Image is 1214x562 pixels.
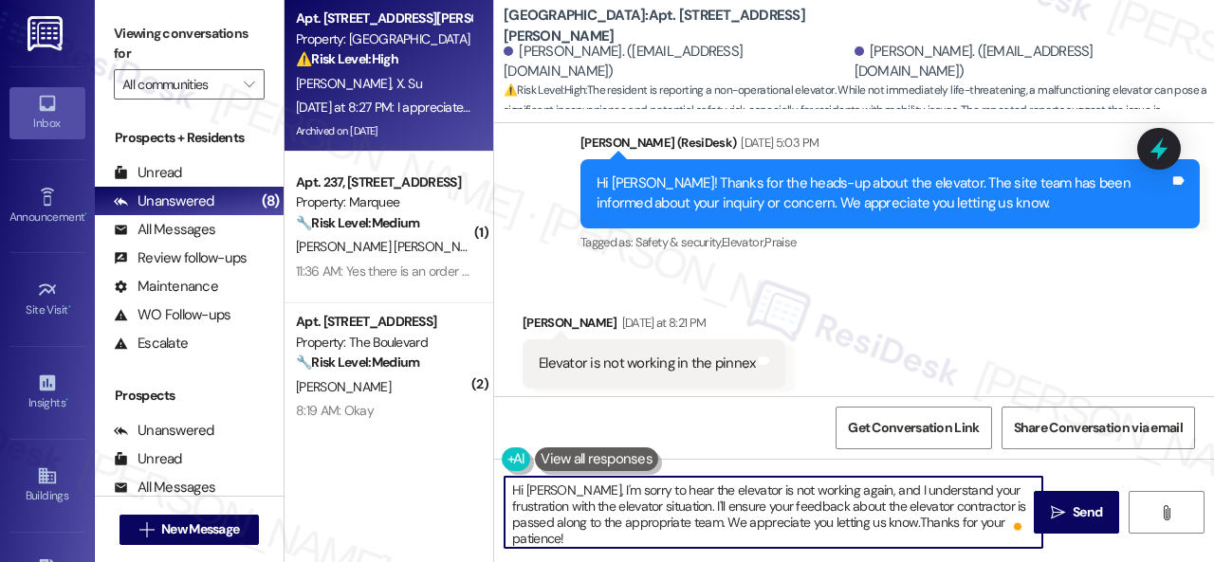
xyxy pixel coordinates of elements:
[68,300,71,314] span: •
[836,407,991,449] button: Get Conversation Link
[244,77,254,92] i: 
[95,128,284,148] div: Prospects + Residents
[296,238,488,255] span: [PERSON_NAME] [PERSON_NAME]
[114,277,218,297] div: Maintenance
[114,421,214,441] div: Unanswered
[296,172,471,192] div: Apt. 237, [STREET_ADDRESS]
[114,305,230,325] div: WO Follow-ups
[9,274,85,325] a: Site Visit •
[296,378,391,395] span: [PERSON_NAME]
[122,69,234,100] input: All communities
[114,220,215,240] div: All Messages
[1002,407,1195,449] button: Share Conversation via email
[296,354,419,371] strong: 🔧 Risk Level: Medium
[580,228,1200,256] div: Tagged as:
[161,519,239,539] span: New Message
[1014,418,1183,438] span: Share Conversation via email
[296,263,1172,280] div: 11:36 AM: Yes there is an order number I figure it out this morning and not sure if it's clogged ...
[294,423,473,446] div: Archived on [DATE]
[855,42,1201,82] div: [PERSON_NAME]. ([EMAIL_ADDRESS][DOMAIN_NAME])
[84,208,87,221] span: •
[9,367,85,418] a: Insights •
[848,418,979,438] span: Get Conversation Link
[580,133,1200,159] div: [PERSON_NAME] (ResiDesk)
[635,234,722,250] span: Safety & security ,
[257,187,284,216] div: (8)
[1051,505,1065,520] i: 
[597,173,1169,214] div: Hi [PERSON_NAME]! Thanks for the heads-up about the elevator. The site team has been informed abo...
[296,50,398,67] strong: ⚠️ Risk Level: High
[1073,502,1102,522] span: Send
[504,42,850,82] div: [PERSON_NAME]. ([EMAIL_ADDRESS][DOMAIN_NAME])
[114,248,247,268] div: Review follow-ups
[296,402,374,419] div: 8:19 AM: Okay
[617,313,707,333] div: [DATE] at 8:21 PM
[1034,491,1119,534] button: Send
[120,515,260,545] button: New Message
[578,394,619,410] span: Elevator
[9,460,85,511] a: Buildings
[523,389,785,416] div: Tagged as:
[139,522,154,537] i: 
[504,81,1214,141] span: : The resident is reporting a non-operational elevator. While not immediately life-threatening, a...
[539,354,755,373] div: Elevator is not working in the pinnex
[114,334,188,354] div: Escalate
[294,119,473,143] div: Archived on [DATE]
[9,87,85,138] a: Inbox
[296,333,471,353] div: Property: The Boulevard
[504,82,585,98] strong: ⚠️ Risk Level: High
[296,29,471,49] div: Property: [GEOGRAPHIC_DATA]
[505,477,1042,548] textarea: To enrich screen reader interactions, please activate Accessibility in Grammarly extension settings
[28,16,66,51] img: ResiDesk Logo
[65,393,68,407] span: •
[296,9,471,28] div: Apt. [STREET_ADDRESS][PERSON_NAME]
[722,234,764,250] span: Elevator ,
[736,133,819,153] div: [DATE] 5:03 PM
[296,192,471,212] div: Property: Marquee
[114,191,214,211] div: Unanswered
[114,449,182,469] div: Unread
[296,75,396,92] span: [PERSON_NAME]
[114,19,265,69] label: Viewing conversations for
[114,478,215,498] div: All Messages
[764,234,796,250] span: Praise
[296,312,471,332] div: Apt. [STREET_ADDRESS]
[504,6,883,46] b: [GEOGRAPHIC_DATA]: Apt. [STREET_ADDRESS][PERSON_NAME]
[114,163,182,183] div: Unread
[523,313,785,339] div: [PERSON_NAME]
[1159,505,1173,520] i: 
[396,75,423,92] span: X. Su
[296,214,419,231] strong: 🔧 Risk Level: Medium
[95,386,284,406] div: Prospects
